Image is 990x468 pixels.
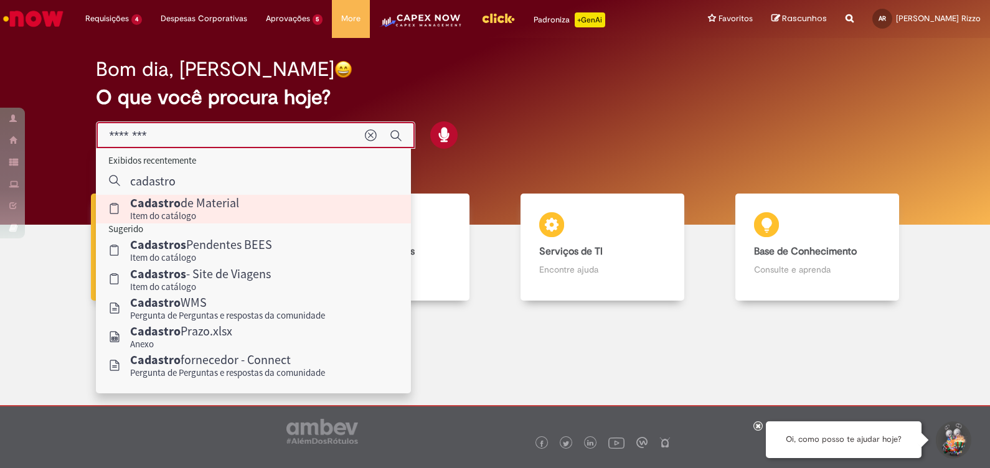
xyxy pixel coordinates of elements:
[313,14,323,25] span: 5
[563,441,569,447] img: logo_footer_twitter.png
[65,194,280,301] a: Tirar dúvidas Tirar dúvidas com Lupi Assist e Gen Ai
[659,437,671,448] img: logo_footer_naosei.png
[96,87,893,108] h2: O que você procura hoje?
[131,14,142,25] span: 4
[766,421,922,458] div: Oi, como posso te ajudar hoje?
[710,194,925,301] a: Base de Conhecimento Consulte e aprenda
[286,419,358,444] img: logo_footer_ambev_rotulo_gray.png
[934,421,971,459] button: Iniciar Conversa de Suporte
[754,263,880,276] p: Consulte e aprenda
[334,60,352,78] img: happy-face.png
[719,12,753,25] span: Favoritos
[896,13,981,24] span: [PERSON_NAME] Rizzo
[379,12,462,37] img: CapexLogo5.png
[754,245,857,258] b: Base de Conhecimento
[534,12,605,27] div: Padroniza
[539,245,603,258] b: Serviços de TI
[481,9,515,27] img: click_logo_yellow_360x200.png
[161,12,247,25] span: Despesas Corporativas
[324,245,415,258] b: Catálogo de Ofertas
[341,12,361,25] span: More
[96,58,334,80] h2: Bom dia, [PERSON_NAME]
[782,12,827,24] span: Rascunhos
[266,12,310,25] span: Aprovações
[495,194,710,301] a: Serviços de TI Encontre ajuda
[539,441,545,447] img: logo_footer_facebook.png
[587,440,593,447] img: logo_footer_linkedin.png
[771,13,827,25] a: Rascunhos
[608,434,625,451] img: logo_footer_youtube.png
[85,12,129,25] span: Requisições
[539,263,666,276] p: Encontre ajuda
[575,12,605,27] p: +GenAi
[1,6,65,31] img: ServiceNow
[879,14,886,22] span: AR
[636,437,648,448] img: logo_footer_workplace.png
